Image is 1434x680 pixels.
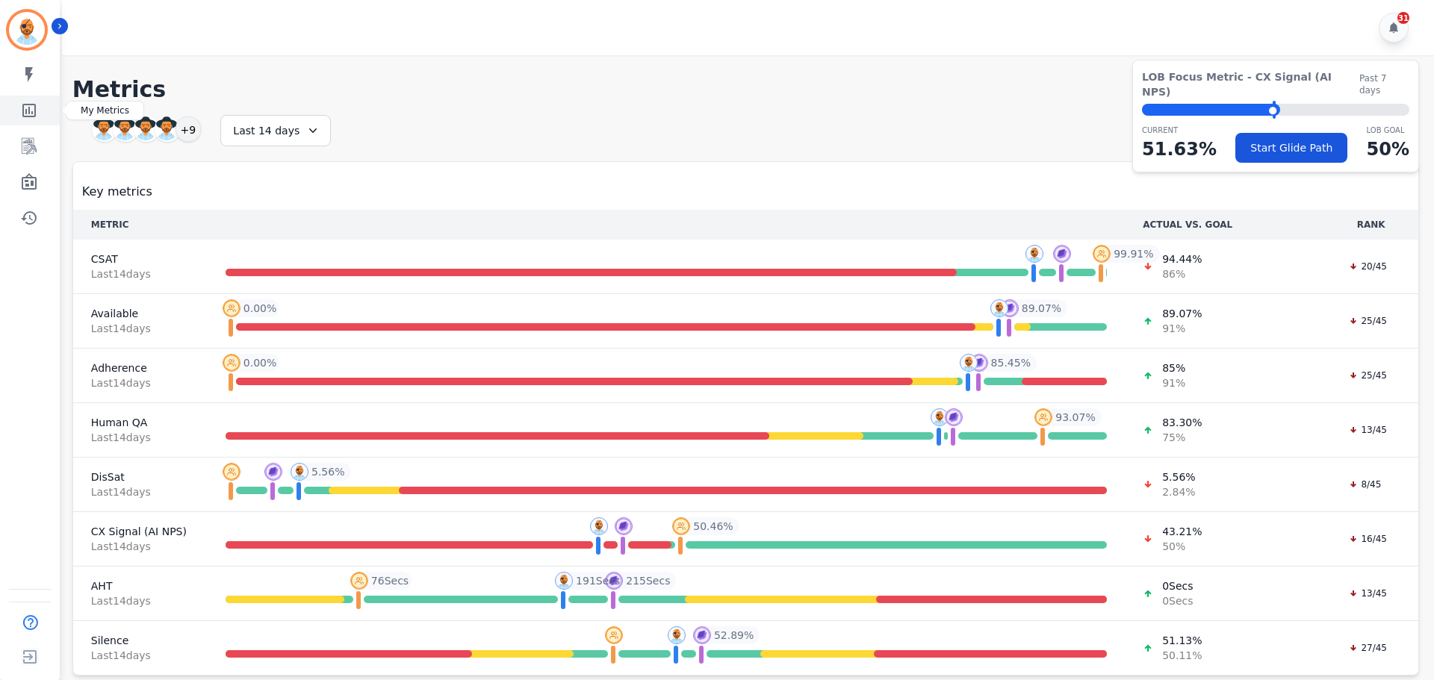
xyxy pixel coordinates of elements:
img: profile-pic [615,517,633,535]
img: profile-pic [970,354,988,372]
span: 50.46 % [693,519,733,534]
span: 215 Secs [626,573,670,588]
span: 2.84 % [1162,484,1195,499]
span: 5.56 % [311,464,344,479]
img: profile-pic [555,572,573,590]
img: profile-pic [668,626,686,644]
span: DisSat [91,470,190,484]
span: Last 14 day s [91,539,190,554]
span: Adherence [91,361,190,375]
span: Last 14 day s [91,266,190,281]
img: profile-pic [1093,245,1111,263]
span: 89.07 % [1022,301,1061,316]
div: 16/45 [1341,531,1394,546]
p: LOB Goal [1367,125,1409,136]
img: profile-pic [223,463,240,481]
img: profile-pic [1053,245,1071,263]
img: profile-pic [931,408,949,426]
span: Last 14 day s [91,593,190,608]
span: Past 7 days [1359,72,1409,96]
span: 43.21 % [1162,524,1202,539]
div: 13/45 [1341,586,1394,601]
span: 51.13 % [1162,633,1202,648]
img: profile-pic [1025,245,1043,263]
span: 91 % [1162,321,1202,336]
div: 13/45 [1341,422,1394,437]
span: 99.91 % [1114,246,1153,261]
span: Last 14 day s [91,375,190,390]
img: profile-pic [590,517,608,535]
img: profile-pic [672,517,690,535]
th: RANK [1323,210,1418,240]
span: Last 14 day s [91,430,190,445]
img: profile-pic [693,626,711,644]
div: Last 14 days [220,115,331,146]
span: 50 % [1162,539,1202,554]
span: Silence [91,633,190,648]
img: profile-pic [350,572,368,590]
span: 85 % [1162,361,1185,375]
div: ⬤ [1142,104,1280,116]
span: Last 14 day s [91,321,190,336]
img: profile-pic [605,572,623,590]
span: Human QA [91,415,190,430]
span: 50.11 % [1162,648,1202,663]
div: +9 [176,116,201,142]
span: 0.00 % [243,355,276,370]
span: 0 Secs [1162,578,1193,593]
img: profile-pic [291,463,308,481]
img: profile-pic [223,354,240,372]
span: 75 % [1162,430,1202,445]
span: 91 % [1162,375,1185,390]
span: 0 Secs [1162,593,1193,608]
span: 191 Secs [576,573,620,588]
div: 20/45 [1341,259,1394,274]
span: 76 Secs [371,573,409,588]
p: 51.63 % [1142,136,1217,163]
span: 5.56 % [1162,470,1195,484]
p: 50 % [1367,136,1409,163]
span: 94.44 % [1162,252,1202,266]
h1: Metrics [72,76,1419,103]
th: ACTUAL VS. GOAL [1125,210,1323,240]
span: 83.30 % [1162,415,1202,430]
div: 31 [1397,12,1409,24]
span: 86 % [1162,266,1202,281]
span: CSAT [91,252,190,266]
span: 93.07 % [1055,410,1095,425]
button: Start Glide Path [1235,133,1347,163]
span: Last 14 day s [91,484,190,499]
span: Key metrics [82,183,152,201]
img: profile-pic [945,408,963,426]
div: 25/45 [1341,368,1394,383]
div: 25/45 [1341,314,1394,328]
span: 0.00 % [243,301,276,316]
th: METRIC [73,210,208,240]
div: 27/45 [1341,640,1394,655]
span: LOB Focus Metric - CX Signal (AI NPS) [1142,69,1359,99]
p: CURRENT [1142,125,1217,136]
img: Bordered avatar [9,12,45,48]
img: profile-pic [223,299,240,317]
img: profile-pic [990,299,1008,317]
img: profile-pic [605,626,623,644]
span: 89.07 % [1162,306,1202,321]
span: 52.89 % [714,628,754,643]
span: Available [91,306,190,321]
img: profile-pic [960,354,978,372]
span: 85.45 % [991,355,1031,370]
img: profile-pic [1001,299,1019,317]
span: Last 14 day s [91,648,190,663]
span: AHT [91,578,190,593]
div: 8/45 [1341,477,1388,492]
span: CX Signal (AI NPS) [91,524,190,539]
img: profile-pic [264,463,282,481]
img: profile-pic [1034,408,1052,426]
